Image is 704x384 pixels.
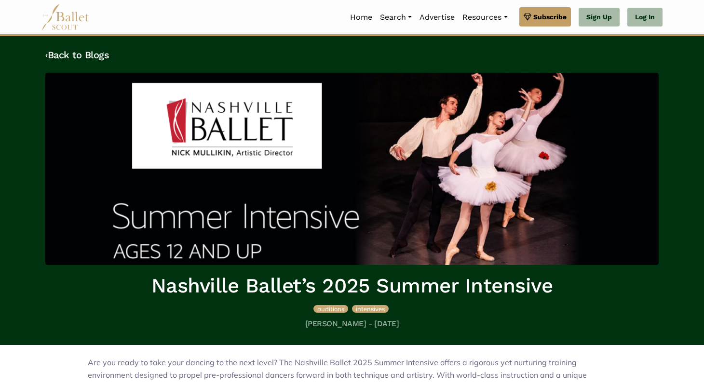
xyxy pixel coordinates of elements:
[45,49,109,61] a: ‹Back to Blogs
[524,12,531,22] img: gem.svg
[533,12,567,22] span: Subscribe
[376,7,416,27] a: Search
[579,8,620,27] a: Sign Up
[352,304,389,313] a: intensives
[416,7,459,27] a: Advertise
[459,7,511,27] a: Resources
[45,273,659,299] h1: Nashville Ballet’s 2025 Summer Intensive
[45,73,659,265] img: header_image.img
[627,8,663,27] a: Log In
[45,319,659,329] h5: [PERSON_NAME] - [DATE]
[313,304,350,313] a: auditions
[317,305,344,313] span: auditions
[45,49,48,61] code: ‹
[346,7,376,27] a: Home
[356,305,385,313] span: intensives
[519,7,571,26] a: Subscribe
